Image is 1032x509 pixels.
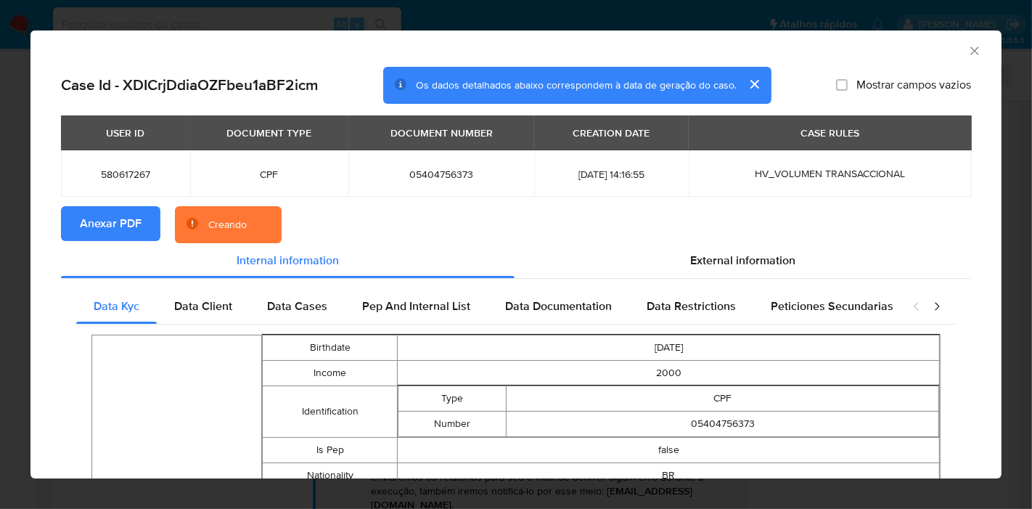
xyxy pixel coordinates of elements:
td: CPF [507,386,939,412]
input: Mostrar campos vazios [836,79,848,91]
span: [DATE] 14:16:55 [552,168,671,181]
td: 2000 [398,361,940,386]
td: Nationality [262,463,398,489]
span: Data Restrictions [647,298,736,314]
span: Mostrar campos vazios [856,78,971,92]
span: Data Kyc [94,298,139,314]
div: Detailed info [61,243,971,278]
span: Pep And Internal List [362,298,470,314]
span: Anexar PDF [80,208,142,240]
td: Birthdate [262,335,398,361]
div: DOCUMENT NUMBER [382,121,501,145]
td: 05404756373 [507,412,939,437]
td: BR [398,463,940,489]
div: Creando [208,218,247,232]
td: Income [262,361,398,386]
td: Number [398,412,507,437]
span: Internal information [237,252,339,269]
td: [DATE] [398,335,940,361]
button: Fechar a janela [967,44,980,57]
button: Anexar PDF [61,206,160,241]
td: Identification [262,386,398,438]
td: Type [398,386,507,412]
span: 05404756373 [366,168,517,181]
span: Data Documentation [505,298,612,314]
span: Peticiones Secundarias [771,298,893,314]
div: CREATION DATE [564,121,658,145]
span: CPF [208,168,332,181]
td: Is Pep [262,438,398,463]
h2: Case Id - XDICrjDdiaOZFbeu1aBF2icm [61,76,319,94]
span: Data Client [174,298,232,314]
span: Os dados detalhados abaixo correspondem à data de geração do caso. [416,78,737,92]
div: Detailed internal info [76,289,898,324]
span: External information [690,252,795,269]
div: closure-recommendation-modal [30,30,1002,479]
td: false [398,438,940,463]
div: USER ID [97,121,153,145]
div: DOCUMENT TYPE [218,121,321,145]
span: Data Cases [267,298,327,314]
span: 580617267 [78,168,173,181]
button: cerrar [737,67,771,102]
div: CASE RULES [793,121,869,145]
span: HV_VOLUMEN TRANSACCIONAL [755,166,906,181]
